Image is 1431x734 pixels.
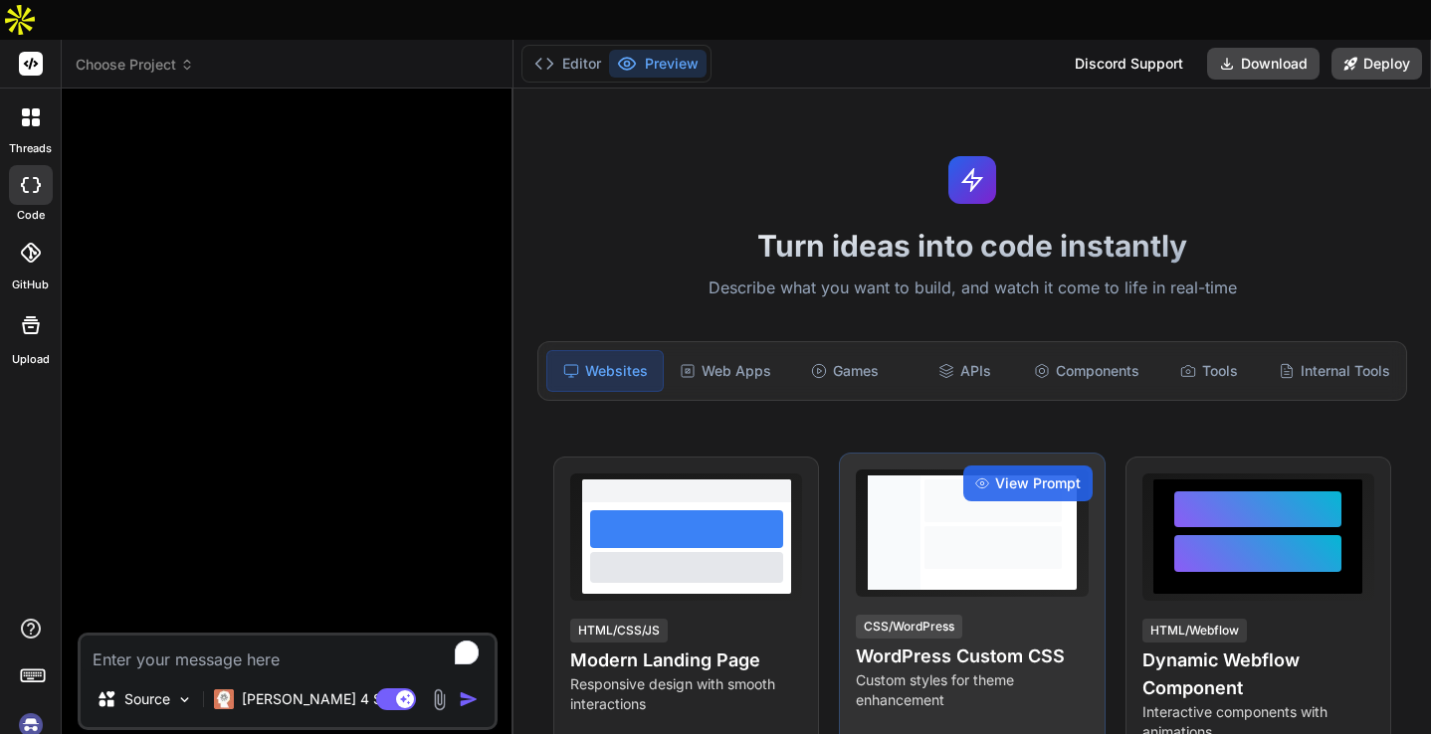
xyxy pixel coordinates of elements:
[1142,619,1247,642] div: HTML/Webflow
[570,646,802,674] h4: Modern Landing Page
[81,636,495,671] textarea: To enrich screen reader interactions, please activate Accessibility in Grammarly extension settings
[9,140,52,157] label: threads
[1142,646,1374,702] h4: Dynamic Webflow Component
[907,350,1022,392] div: APIs
[214,689,234,709] img: Claude 4 Sonnet
[12,276,49,293] label: GitHub
[525,275,1419,301] p: Describe what you want to build, and watch it come to life in real-time
[76,55,194,75] span: Choose Project
[459,689,479,709] img: icon
[1151,350,1267,392] div: Tools
[570,674,802,714] p: Responsive design with smooth interactions
[856,642,1088,670] h4: WordPress Custom CSS
[1207,48,1320,80] button: Download
[856,615,962,639] div: CSS/WordPress
[787,350,903,392] div: Games
[525,228,1419,264] h1: Turn ideas into code instantly
[526,50,609,78] button: Editor
[668,350,783,392] div: Web Apps
[17,207,45,224] label: code
[995,473,1081,493] span: View Prompt
[1331,48,1422,80] button: Deploy
[124,689,170,709] p: Source
[428,688,451,711] img: attachment
[176,691,193,708] img: Pick Models
[570,619,668,642] div: HTML/CSS/JS
[1271,350,1398,392] div: Internal Tools
[242,689,390,709] p: [PERSON_NAME] 4 S..
[12,351,50,368] label: Upload
[856,670,1088,710] p: Custom styles for theme enhancement
[1026,350,1147,392] div: Components
[1063,48,1195,80] div: Discord Support
[609,50,707,78] button: Preview
[546,350,664,392] div: Websites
